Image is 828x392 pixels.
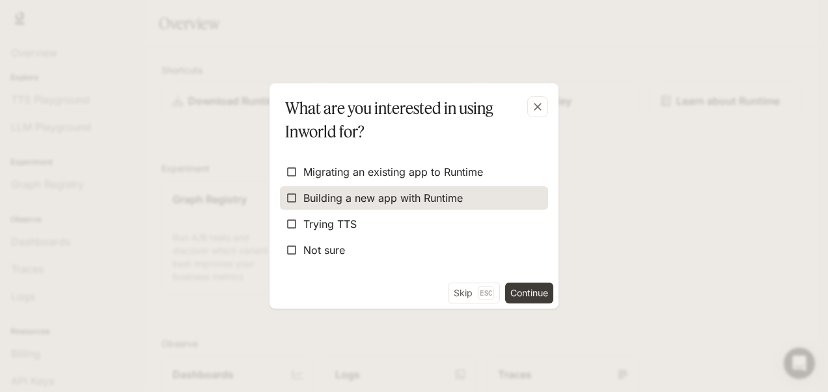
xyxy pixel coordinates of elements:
p: What are you interested in using Inworld for? [285,96,538,143]
p: Esc [478,286,494,300]
button: Continue [505,283,553,303]
span: Migrating an existing app to Runtime [303,164,483,180]
button: SkipEsc [448,283,500,303]
span: Not sure [303,242,345,258]
span: Building a new app with Runtime [303,190,463,206]
span: Trying TTS [303,216,357,232]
